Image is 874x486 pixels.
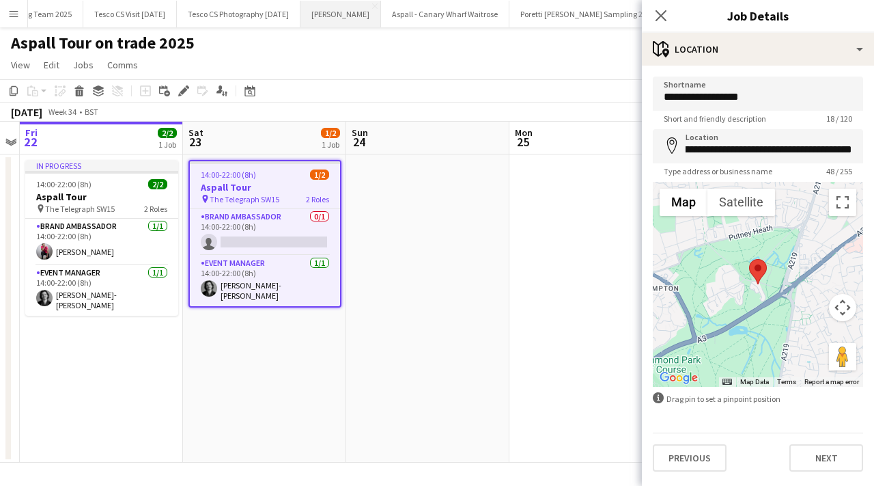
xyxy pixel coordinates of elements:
span: Sun [352,126,368,139]
button: Aspall - Canary Wharf Waitrose [381,1,509,27]
button: Poretti [PERSON_NAME] Sampling 2025 [509,1,666,27]
span: 25 [513,134,533,150]
button: Show street map [660,189,707,216]
span: The Telegraph SW15 [210,194,279,204]
span: Mon [515,126,533,139]
div: 1 Job [322,139,339,150]
div: 1 Job [158,139,176,150]
span: Week 34 [45,107,79,117]
h3: Aspall Tour [25,191,178,203]
button: Tesco CS Visit [DATE] [83,1,177,27]
button: [PERSON_NAME] [300,1,381,27]
span: Type address or business name [653,166,783,176]
button: Next [789,444,863,472]
div: Drag pin to set a pinpoint position [653,392,863,405]
a: View [5,56,36,74]
span: Jobs [73,59,94,71]
span: 14:00-22:00 (8h) [201,170,256,180]
span: Fri [25,126,38,139]
app-card-role: Brand Ambassador1/114:00-22:00 (8h)[PERSON_NAME] [25,219,178,265]
h1: Aspall Tour on trade 2025 [11,33,195,53]
button: Map camera controls [829,294,856,321]
app-card-role: Brand Ambassador0/114:00-22:00 (8h) [190,209,340,256]
button: Map Data [740,377,769,387]
span: Edit [44,59,59,71]
button: Drag Pegman onto the map to open Street View [829,343,856,370]
a: Edit [38,56,65,74]
span: 2 Roles [306,194,329,204]
app-job-card: In progress14:00-22:00 (8h)2/2Aspall Tour The Telegraph SW152 RolesBrand Ambassador1/114:00-22:00... [25,160,178,316]
span: 23 [186,134,203,150]
h3: Aspall Tour [190,181,340,193]
span: Short and friendly description [653,113,777,124]
span: View [11,59,30,71]
a: Jobs [68,56,99,74]
a: Terms (opens in new tab) [777,378,796,386]
span: The Telegraph SW15 [45,204,115,214]
span: 48 / 255 [815,166,863,176]
span: 2/2 [158,128,177,138]
app-card-role: Event Manager1/114:00-22:00 (8h)[PERSON_NAME]-[PERSON_NAME] [25,265,178,316]
button: Tesco CS Photography [DATE] [177,1,300,27]
span: 2/2 [148,179,167,189]
button: Toggle fullscreen view [829,189,856,216]
button: Keyboard shortcuts [722,377,732,387]
app-card-role: Event Manager1/114:00-22:00 (8h)[PERSON_NAME]-[PERSON_NAME] [190,256,340,306]
app-job-card: 14:00-22:00 (8h)1/2Aspall Tour The Telegraph SW152 RolesBrand Ambassador0/114:00-22:00 (8h) Event... [188,160,341,308]
a: Report a map error [804,378,859,386]
div: BST [85,107,98,117]
button: Show satellite imagery [707,189,775,216]
span: 1/2 [321,128,340,138]
a: Comms [102,56,143,74]
span: Sat [188,126,203,139]
span: 2 Roles [144,204,167,214]
div: In progress [25,160,178,171]
div: Location [642,33,874,66]
span: 24 [350,134,368,150]
span: 18 / 120 [815,113,863,124]
img: Google [656,369,701,387]
a: Open this area in Google Maps (opens a new window) [656,369,701,387]
span: 1/2 [310,170,329,180]
span: 22 [23,134,38,150]
h3: Job Details [642,7,874,25]
span: 14:00-22:00 (8h) [36,179,91,189]
div: [DATE] [11,105,42,119]
span: Comms [107,59,138,71]
button: Previous [653,444,727,472]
